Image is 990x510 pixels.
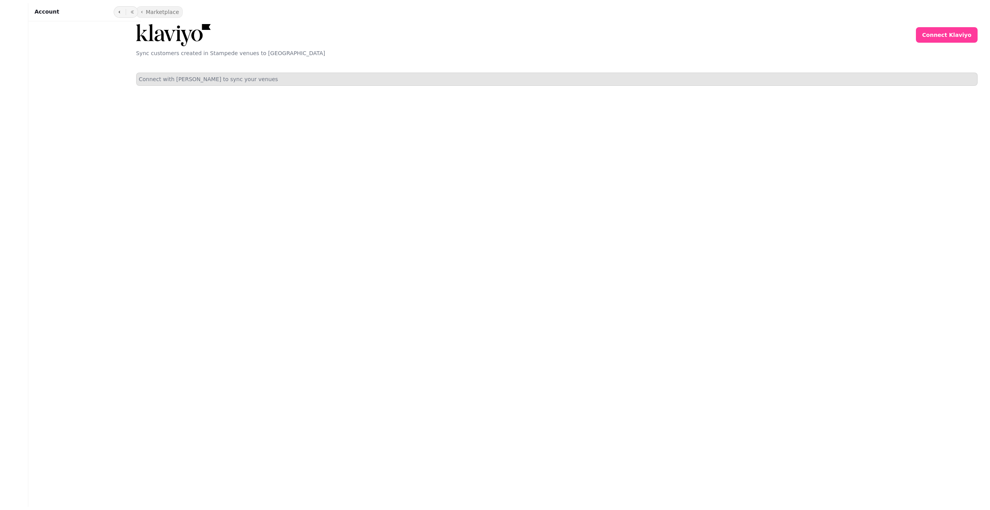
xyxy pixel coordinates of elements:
[136,49,978,57] p: Sync customers created in Stampede venues to [GEOGRAPHIC_DATA]
[35,8,59,16] h2: Account
[922,32,971,38] span: Connect Klaviyo
[136,24,211,46] img: Klaviyo
[916,27,978,43] button: Connect Klaviyo
[146,8,179,16] span: Marketplace
[139,75,975,83] p: Connect with [PERSON_NAME] to sync your venues
[136,6,183,18] a: Marketplace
